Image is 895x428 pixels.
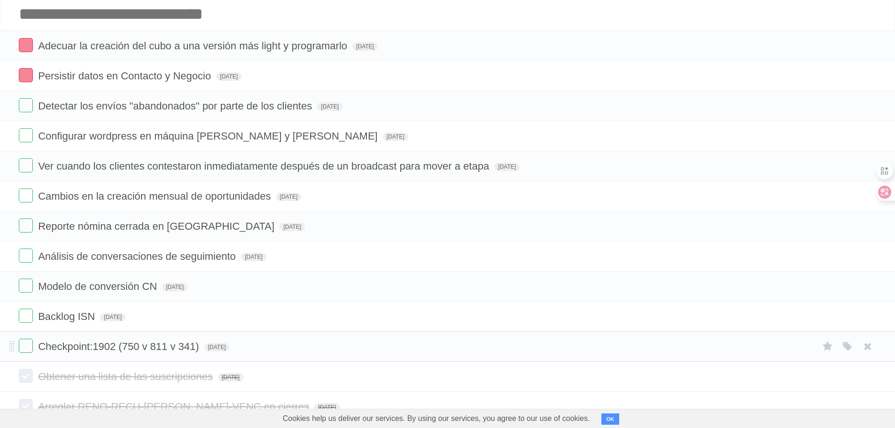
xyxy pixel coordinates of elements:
label: Done [19,158,33,172]
span: Adecuar la creación del cubo a una versión más light y programarlo [38,40,350,52]
span: Obtener una lista de las suscripciones [38,371,215,382]
span: [DATE] [100,313,125,321]
span: Cambios en la creación mensual de oportunidades [38,190,273,202]
span: [DATE] [317,102,342,111]
label: Done [19,279,33,293]
span: [DATE] [218,373,243,381]
span: [DATE] [216,72,241,81]
label: Done [19,68,33,82]
span: [DATE] [280,223,305,231]
span: Reporte nómina cerrada en [GEOGRAPHIC_DATA] [38,220,277,232]
span: [DATE] [162,283,187,291]
label: Done [19,98,33,112]
span: Detectar los envíos "abandonados" por parte de los clientes [38,100,314,112]
label: Done [19,399,33,413]
label: Done [19,309,33,323]
span: Arreglar RENO-RECU-[PERSON_NAME]-VENC en cierres [38,401,311,412]
span: [DATE] [494,163,520,171]
label: Done [19,38,33,52]
span: Backlog ISN [38,311,97,322]
span: [DATE] [314,403,340,412]
span: Checkpoint:1902 (750 v 811 v 341) [38,341,201,352]
span: Análisis de conversaciones de seguimiento [38,250,238,262]
span: Modelo de conversión CN [38,280,159,292]
span: Cookies help us deliver our services. By using our services, you agree to our use of cookies. [273,409,599,428]
span: Persistir datos en Contacto y Negocio [38,70,213,82]
span: [DATE] [383,132,408,141]
label: Done [19,128,33,142]
label: Done [19,249,33,263]
button: OK [601,413,620,425]
label: Done [19,188,33,202]
label: Star task [819,339,837,354]
label: Done [19,339,33,353]
span: Ver cuando los clientes contestaron inmediatamente después de un broadcast para mover a etapa [38,160,491,172]
span: Configurar wordpress en máquina [PERSON_NAME] y [PERSON_NAME] [38,130,380,142]
span: [DATE] [276,193,302,201]
span: [DATE] [241,253,266,261]
span: [DATE] [204,343,230,351]
label: Done [19,218,33,233]
label: Done [19,369,33,383]
span: [DATE] [352,42,378,51]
